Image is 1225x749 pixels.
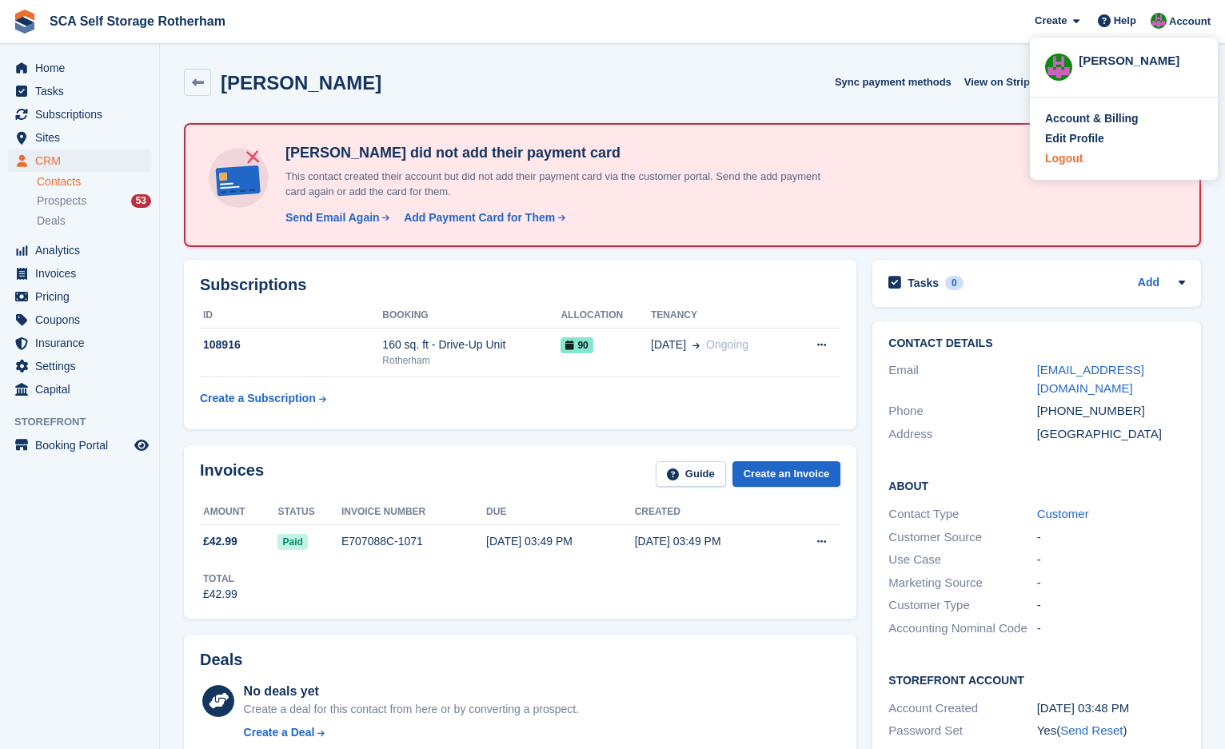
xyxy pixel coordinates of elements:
[35,355,131,377] span: Settings
[35,239,131,261] span: Analytics
[279,169,839,200] p: This contact created their account but did not add their payment card via the customer portal. Se...
[651,337,686,353] span: [DATE]
[8,262,151,285] a: menu
[8,355,151,377] a: menu
[486,533,635,550] div: [DATE] 03:49 PM
[1045,54,1072,81] img: Sarah Race
[203,572,237,586] div: Total
[8,239,151,261] a: menu
[244,724,579,741] a: Create a Deal
[277,500,341,525] th: Status
[8,126,151,149] a: menu
[35,57,131,79] span: Home
[635,533,784,550] div: [DATE] 03:49 PM
[1138,274,1159,293] a: Add
[200,651,242,669] h2: Deals
[561,303,651,329] th: Allocation
[8,103,151,125] a: menu
[888,574,1036,592] div: Marketing Source
[1037,596,1185,615] div: -
[1035,13,1067,29] span: Create
[1114,13,1136,29] span: Help
[37,213,151,229] a: Deals
[200,390,316,407] div: Create a Subscription
[656,461,726,488] a: Guide
[1037,551,1185,569] div: -
[888,671,1185,687] h2: Storefront Account
[244,701,579,718] div: Create a deal for this contact from here or by converting a prospect.
[1079,52,1203,66] div: [PERSON_NAME]
[285,209,380,226] div: Send Email Again
[1151,13,1167,29] img: Sarah Race
[8,434,151,456] a: menu
[37,213,66,229] span: Deals
[200,337,382,353] div: 108916
[8,149,151,172] a: menu
[35,262,131,285] span: Invoices
[888,528,1036,547] div: Customer Source
[244,724,315,741] div: Create a Deal
[8,57,151,79] a: menu
[341,500,486,525] th: Invoice number
[131,194,151,208] div: 53
[35,80,131,102] span: Tasks
[1037,363,1144,395] a: [EMAIL_ADDRESS][DOMAIN_NAME]
[132,436,151,455] a: Preview store
[964,74,1035,90] span: View on Stripe
[8,378,151,400] a: menu
[1037,722,1185,740] div: Yes
[1037,620,1185,638] div: -
[35,378,131,400] span: Capital
[203,586,237,603] div: £42.99
[244,682,579,701] div: No deals yet
[888,477,1185,493] h2: About
[8,309,151,331] a: menu
[37,193,86,209] span: Prospects
[635,500,784,525] th: Created
[888,596,1036,615] div: Customer Type
[1037,425,1185,444] div: [GEOGRAPHIC_DATA]
[908,276,939,290] h2: Tasks
[37,174,151,189] a: Contacts
[888,722,1036,740] div: Password Set
[958,69,1055,95] a: View on Stripe
[382,303,561,329] th: Booking
[732,461,841,488] a: Create an Invoice
[1169,14,1211,30] span: Account
[35,434,131,456] span: Booking Portal
[35,332,131,354] span: Insurance
[200,461,264,488] h2: Invoices
[888,425,1036,444] div: Address
[888,361,1036,397] div: Email
[1045,110,1139,127] div: Account & Billing
[35,126,131,149] span: Sites
[945,276,964,290] div: 0
[8,80,151,102] a: menu
[1045,130,1203,147] a: Edit Profile
[200,500,277,525] th: Amount
[43,8,232,34] a: SCA Self Storage Rotherham
[486,500,635,525] th: Due
[1045,150,1083,167] div: Logout
[8,332,151,354] a: menu
[35,103,131,125] span: Subscriptions
[200,384,326,413] a: Create a Subscription
[1045,130,1104,147] div: Edit Profile
[1037,699,1185,718] div: [DATE] 03:48 PM
[835,69,952,95] button: Sync payment methods
[1056,723,1127,737] span: ( )
[1037,507,1089,520] a: Customer
[1060,723,1123,737] a: Send Reset
[13,10,37,34] img: stora-icon-8386f47178a22dfd0bd8f6a31ec36ba5ce8667c1dd55bd0f319d3a0aa187defe.svg
[14,414,159,430] span: Storefront
[35,149,131,172] span: CRM
[382,353,561,368] div: Rotherham
[888,402,1036,420] div: Phone
[382,337,561,353] div: 160 sq. ft - Drive-Up Unit
[1045,110,1203,127] a: Account & Billing
[888,505,1036,524] div: Contact Type
[277,534,307,550] span: Paid
[888,337,1185,350] h2: Contact Details
[205,144,273,212] img: no-card-linked-e7822e413c904bf8b177c4d89f31251c4716f9871600ec3ca5bfc59e148c83f4.svg
[35,285,131,308] span: Pricing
